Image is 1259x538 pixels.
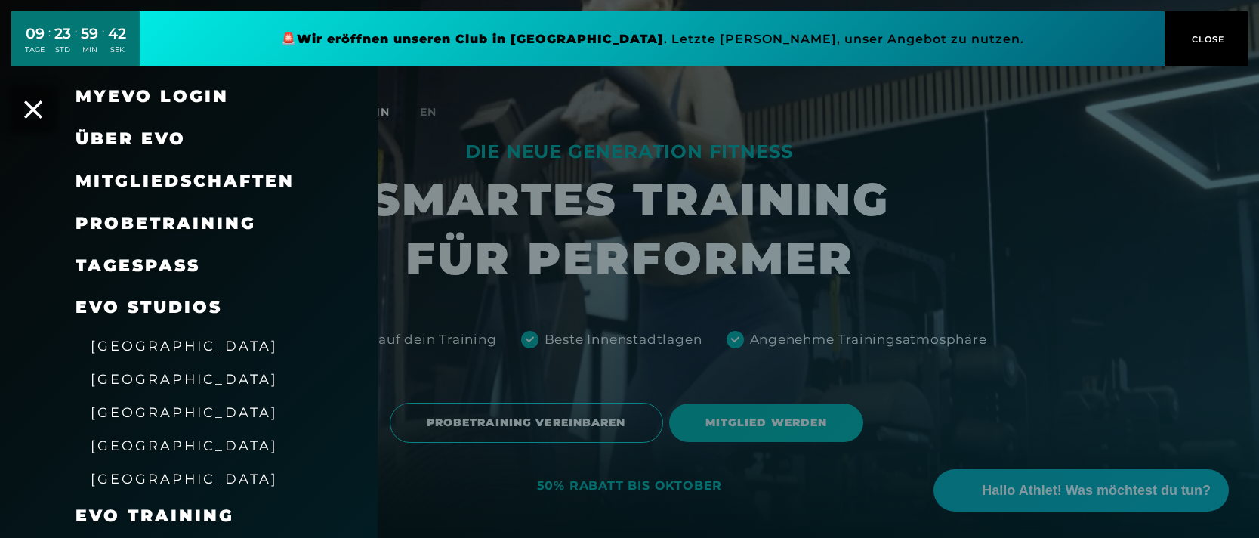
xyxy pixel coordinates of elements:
div: MIN [81,45,98,55]
div: 42 [108,23,126,45]
div: : [102,24,104,64]
div: SEK [108,45,126,55]
div: 09 [25,23,45,45]
div: 59 [81,23,98,45]
span: CLOSE [1188,32,1225,46]
div: STD [54,45,71,55]
div: 23 [54,23,71,45]
span: Über EVO [76,128,186,149]
button: CLOSE [1165,11,1248,66]
div: TAGE [25,45,45,55]
div: : [75,24,77,64]
div: : [48,24,51,64]
a: MyEVO Login [76,86,229,107]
